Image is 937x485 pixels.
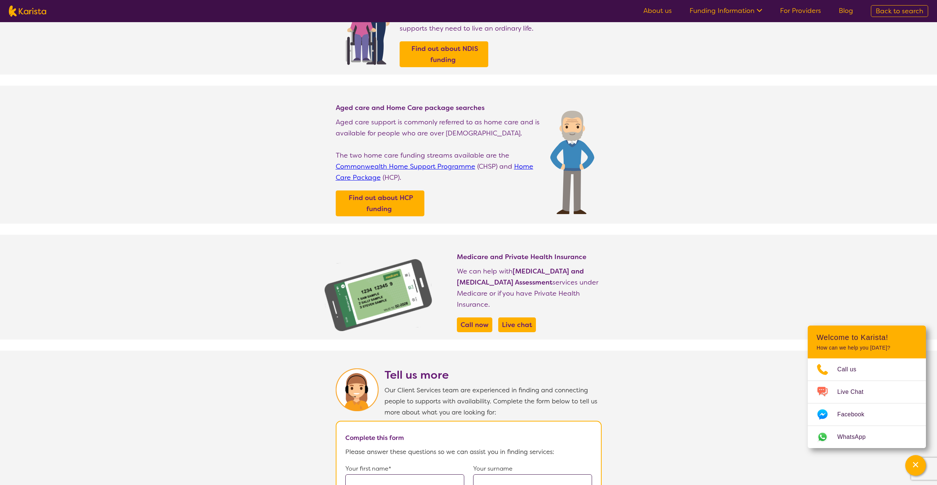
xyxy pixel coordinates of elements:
a: Commonwealth Home Support Programme [336,162,475,171]
ul: Choose channel [808,358,926,448]
img: Karista Client Service [336,368,379,411]
p: We can help with services under Medicare or if you have Private Health Insurance. [457,266,602,310]
h2: Welcome to Karista! [817,333,917,342]
span: Facebook [837,409,873,420]
p: Our Client Services team are experienced in finding and connecting people to supports with availa... [384,385,602,418]
p: The two home care funding streams available are the (CHSP) and (HCP). [336,150,543,183]
p: Please answer these questions so we can assist you in finding services: [345,446,592,457]
h2: Tell us more [384,368,602,382]
a: Blog [839,6,853,15]
a: Call now [459,319,490,330]
div: Channel Menu [808,326,926,448]
p: Aged care support is commonly referred to as home care and is available for people who are over [... [336,117,543,139]
a: Funding Information [690,6,762,15]
p: How can we help you [DATE]? [817,345,917,351]
span: WhatsApp [837,431,875,443]
p: Your surname [473,463,592,474]
b: Find out about HCP funding [349,193,413,213]
p: Your first name* [345,463,464,474]
span: Back to search [876,7,923,16]
b: Find out about NDIS funding [411,44,478,64]
h4: Aged care and Home Care package searches [336,103,543,112]
a: Find out about NDIS funding [401,43,486,65]
img: Find NDIS and Disability services and providers [323,258,433,332]
span: Live Chat [837,386,872,398]
a: Find out about HCP funding [338,192,423,214]
a: Web link opens in a new tab. [808,426,926,448]
a: Live chat [500,319,534,330]
b: Call now [461,320,489,329]
h4: Medicare and Private Health Insurance [457,252,602,261]
a: For Providers [780,6,821,15]
img: Find Age care and home care package services and providers [550,111,594,214]
img: Karista logo [9,6,46,17]
span: Call us [837,364,865,375]
a: Back to search [871,5,928,17]
b: Live chat [502,320,532,329]
b: [MEDICAL_DATA] and [MEDICAL_DATA] Assessment [457,267,584,287]
a: About us [643,6,672,15]
button: Channel Menu [905,455,926,476]
b: Complete this form [345,434,404,442]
